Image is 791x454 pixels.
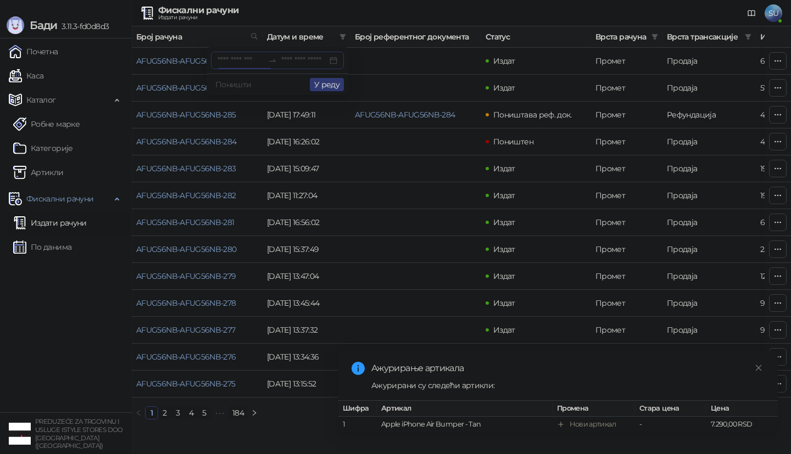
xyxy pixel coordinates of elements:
[13,161,64,183] a: ArtikliАртикли
[132,236,263,263] td: AFUG56NB-AFUG56NB-280
[135,410,142,416] span: left
[198,406,211,419] li: 5
[591,236,662,263] td: Промет
[251,410,258,416] span: right
[263,317,350,344] td: [DATE] 13:37:32
[753,362,765,374] a: Close
[132,371,263,397] td: AFUG56NB-AFUG56NB-275
[662,236,756,263] td: Продаја
[136,217,235,227] a: AFUG56NB-AFUG56NB-281
[13,166,26,179] img: Artikli
[706,417,778,433] td: 7.290,00 RSD
[662,128,756,155] td: Продаја
[745,33,751,40] span: filter
[591,75,662,102] td: Промет
[591,155,662,182] td: Промет
[662,102,756,128] td: Рефундација
[132,290,263,317] td: AFUG56NB-AFUG56NB-278
[493,110,572,120] span: Поништава реф. док.
[13,113,80,135] a: Робне марке
[263,263,350,290] td: [DATE] 13:47:04
[591,263,662,290] td: Промет
[493,244,515,254] span: Издат
[263,155,350,182] td: [DATE] 15:09:47
[662,344,756,371] td: Продаја
[132,155,263,182] td: AFUG56NB-AFUG56NB-283
[377,417,553,433] td: Apple iPhone Air Bumper - Tan
[355,110,455,120] a: AFUG56NB-AFUG56NB-284
[132,406,145,419] li: Претходна страна
[136,298,236,308] a: AFUG56NB-AFUG56NB-278
[591,102,662,128] td: Промет
[132,128,263,155] td: AFUG56NB-AFUG56NB-284
[595,31,647,43] span: Врста рачуна
[211,78,256,91] button: Поништи
[481,26,591,48] th: Статус
[493,298,515,308] span: Издат
[591,290,662,317] td: Промет
[371,362,765,375] div: Ажурирање артикала
[553,401,635,417] th: Промена
[268,56,277,65] span: swap-right
[136,83,237,93] a: AFUG56NB-AFUG56NB-286
[662,75,756,102] td: Продаја
[158,406,171,419] li: 2
[263,290,350,317] td: [DATE] 13:45:44
[377,401,553,417] th: Артикал
[26,89,56,111] span: Каталог
[755,364,762,372] span: close
[136,190,236,200] a: AFUG56NB-AFUG56NB-282
[493,83,515,93] span: Издат
[136,110,236,120] a: AFUG56NB-AFUG56NB-285
[570,419,616,430] div: Нови артикал
[662,182,756,209] td: Продаја
[132,406,145,419] button: left
[172,407,184,419] a: 3
[352,362,365,375] span: info-circle
[136,325,236,335] a: AFUG56NB-AFUG56NB-277
[136,56,236,66] a: AFUG56NB-AFUG56NB-287
[211,406,229,419] li: Следећих 5 Страна
[248,406,261,419] button: right
[371,379,765,391] div: Ажурирани су следећи артикли:
[267,31,335,43] span: Датум и време
[263,236,350,263] td: [DATE] 15:37:49
[13,236,71,258] a: По данима
[591,317,662,344] td: Промет
[248,406,261,419] li: Следећа страна
[132,209,263,236] td: AFUG56NB-AFUG56NB-281
[263,209,350,236] td: [DATE] 16:56:02
[136,271,236,281] a: AFUG56NB-AFUG56NB-279
[649,29,660,45] span: filter
[662,263,756,290] td: Продаја
[662,209,756,236] td: Продаја
[662,155,756,182] td: Продаја
[493,271,515,281] span: Издат
[662,48,756,75] td: Продаја
[651,33,658,40] span: filter
[743,29,754,45] span: filter
[146,407,158,419] a: 1
[13,137,73,159] a: Категорије
[350,26,481,48] th: Број референтног документа
[662,317,756,344] td: Продаја
[263,344,350,371] td: [DATE] 13:34:36
[185,407,197,419] a: 4
[706,401,778,417] th: Цена
[743,4,760,22] a: Документација
[136,379,236,389] a: AFUG56NB-AFUG56NB-275
[263,182,350,209] td: [DATE] 11:27:04
[493,325,515,335] span: Издат
[591,344,662,371] td: Промет
[268,56,277,65] span: to
[132,75,263,102] td: AFUG56NB-AFUG56NB-286
[493,190,515,200] span: Издат
[57,21,109,31] span: 3.11.3-fd0d8d3
[136,352,236,362] a: AFUG56NB-AFUG56NB-276
[9,423,31,445] img: 64x64-companyLogo-77b92cf4-9946-4f36-9751-bf7bb5fd2c7d.png
[263,102,350,128] td: [DATE] 17:49:11
[132,182,263,209] td: AFUG56NB-AFUG56NB-282
[158,15,238,20] div: Издати рачуни
[159,407,171,419] a: 2
[136,31,246,43] span: Број рачуна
